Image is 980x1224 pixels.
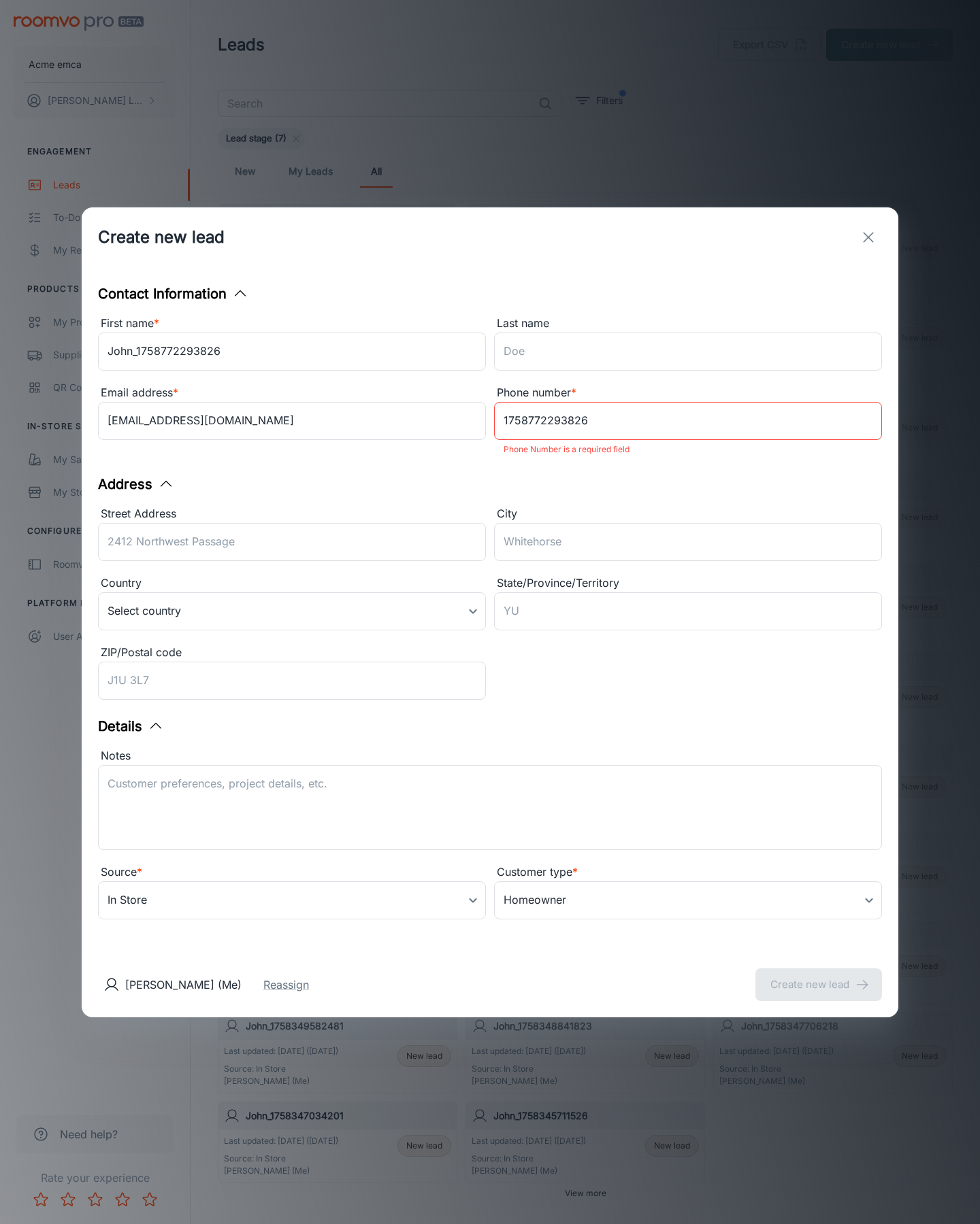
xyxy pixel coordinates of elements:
div: Source [98,864,486,881]
div: Homeowner [494,881,882,919]
p: [PERSON_NAME] (Me) [125,976,242,993]
button: Details [98,716,164,736]
div: Notes [98,747,882,765]
div: Last name [494,315,882,333]
button: Address [98,474,174,494]
div: Country [98,575,486,592]
input: YU [494,592,882,630]
input: Whitehorse [494,523,882,561]
div: Phone number [494,384,882,402]
div: First name [98,315,486,333]
input: +1 439-123-4567 [494,402,882,440]
button: Reassign [263,976,309,993]
h1: Create new lead [98,225,225,250]
div: Email address [98,384,486,402]
div: Street Address [98,505,486,523]
input: 2412 Northwest Passage [98,523,486,561]
button: exit [855,224,882,251]
div: Select country [98,592,486,630]
input: John [98,333,486,371]
div: City [494,505,882,523]
input: J1U 3L7 [98,662,486,700]
input: myname@example.com [98,402,486,440]
div: In Store [98,881,486,919]
button: Contact Information [98,284,248,304]
div: ZIP/Postal code [98,644,486,662]
input: Doe [494,333,882,371]
p: Phone Number is a required field [504,441,872,458]
div: State/Province/Territory [494,575,882,592]
div: Customer type [494,864,882,881]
